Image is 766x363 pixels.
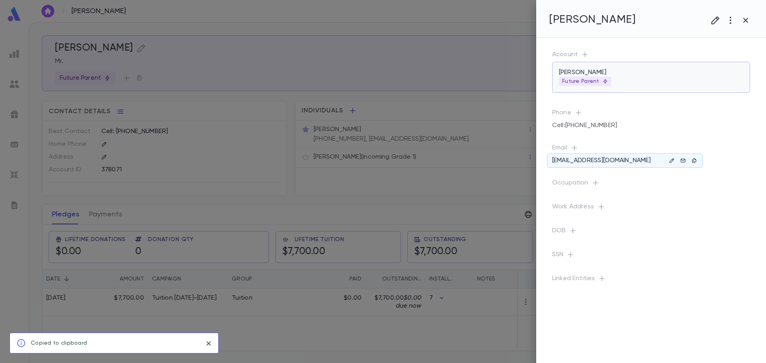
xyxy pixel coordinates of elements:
[562,78,608,84] p: Future Parent
[552,227,750,238] p: DOB
[202,337,215,350] button: close
[552,275,750,286] p: Linked Entities
[552,118,617,133] div: Cell : [PHONE_NUMBER]
[549,13,636,26] h4: [PERSON_NAME]
[559,69,606,77] p: [PERSON_NAME]
[552,144,750,155] p: Email
[552,157,651,165] p: [EMAIL_ADDRESS][DOMAIN_NAME]
[552,109,750,120] p: Phone
[559,77,611,86] div: Future Parent
[552,203,750,214] p: Work Address
[31,336,87,351] div: Copied to clipboard
[552,51,750,62] p: Account
[552,179,750,190] p: Occupation
[552,251,750,262] p: SSN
